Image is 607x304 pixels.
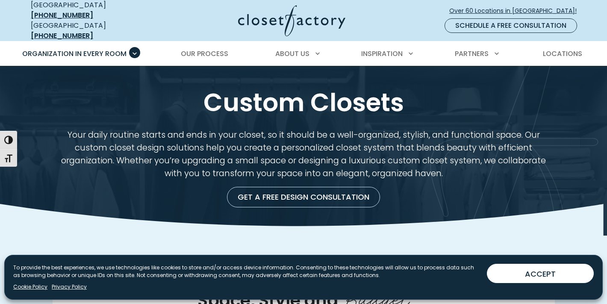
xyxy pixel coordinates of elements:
[31,10,93,20] a: [PHONE_NUMBER]
[181,49,228,59] span: Our Process
[238,5,345,36] img: Closet Factory Logo
[449,3,584,18] a: Over 60 Locations in [GEOGRAPHIC_DATA]!
[455,49,489,59] span: Partners
[361,49,403,59] span: Inspiration
[13,283,47,291] a: Cookie Policy
[449,6,583,15] span: Over 60 Locations in [GEOGRAPHIC_DATA]!
[487,264,594,283] button: ACCEPT
[53,129,555,180] p: Your daily routine starts and ends in your closet, so it should be a well-organized, stylish, and...
[13,264,480,279] p: To provide the best experiences, we use technologies like cookies to store and/or access device i...
[275,49,309,59] span: About Us
[22,49,127,59] span: Organization in Every Room
[543,49,582,59] span: Locations
[31,31,93,41] a: [PHONE_NUMBER]
[29,86,578,118] h1: Custom Closets
[227,187,380,207] a: Get a Free Design Consultation
[445,18,577,33] a: Schedule a Free Consultation
[52,283,87,291] a: Privacy Policy
[16,42,591,66] nav: Primary Menu
[31,21,155,41] div: [GEOGRAPHIC_DATA]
